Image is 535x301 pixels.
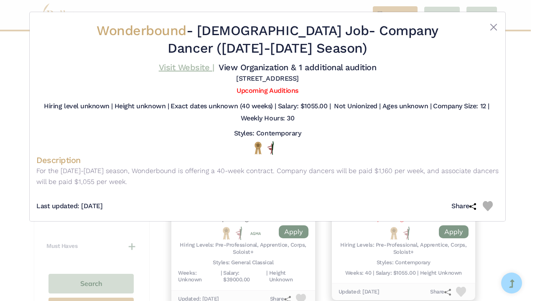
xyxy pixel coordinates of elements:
[489,22,499,32] button: Close
[334,102,381,111] h5: Not Unionized |
[267,141,274,155] img: All
[241,114,294,123] h5: Weekly Hours: 30
[219,62,376,72] a: View Organization & 1 additional audition
[197,23,369,38] span: [DEMOGRAPHIC_DATA] Job
[278,102,331,111] h5: Salary: $1055.00 |
[44,102,112,111] h5: Hiring level unknown |
[451,202,483,211] h5: Share
[234,129,301,138] h5: Styles: Contemporary
[433,102,489,111] h5: Company Size: 12 |
[237,87,298,94] a: Upcoming Auditions
[36,166,499,187] p: For the [DATE]-[DATE] season, Wonderbound is offering a 40-week contract. Company dancers will be...
[382,102,431,111] h5: Ages unknown |
[253,141,263,154] img: National
[97,23,186,38] span: Wonderbound
[236,74,298,83] h5: [STREET_ADDRESS]
[159,62,214,72] a: Visit Website |
[75,22,460,57] h2: - - Company Dancer ([DATE]-[DATE] Season)
[36,202,102,211] h5: Last updated: [DATE]
[483,201,493,211] img: Heart
[115,102,169,111] h5: Height unknown |
[36,155,499,166] h4: Description
[171,102,276,111] h5: Exact dates unknown (40 weeks) |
